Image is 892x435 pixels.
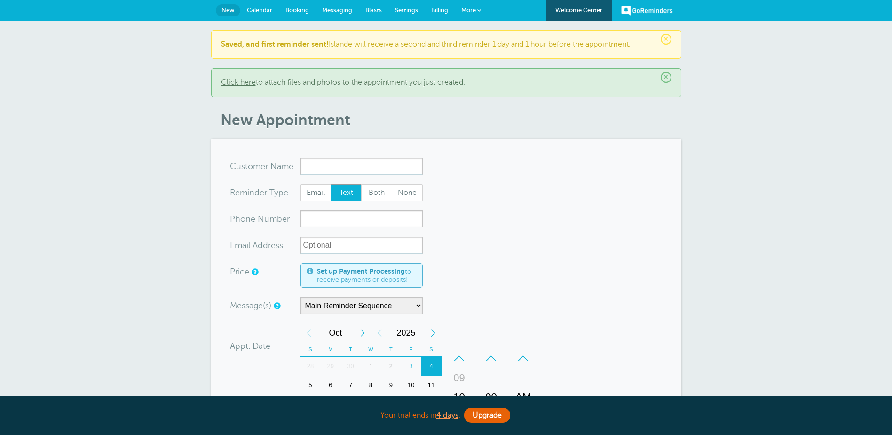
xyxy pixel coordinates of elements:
a: Upgrade [464,408,510,423]
label: Reminder Type [230,188,288,197]
span: il Add [246,241,268,250]
div: 9 [381,376,401,395]
div: 09 [448,369,471,387]
div: ress [230,237,300,254]
div: Saturday, October 11 [421,376,442,395]
div: 30 [340,357,361,376]
a: New [216,4,240,16]
div: Friday, October 10 [401,376,421,395]
div: Monday, September 29 [320,357,340,376]
div: 13 [320,395,340,413]
th: T [340,342,361,357]
div: Wednesday, October 1 [361,357,381,376]
div: Monday, October 6 [320,376,340,395]
th: F [401,342,421,357]
div: ame [230,158,300,175]
span: × [661,72,671,83]
span: October [317,323,354,342]
span: Messaging [322,7,352,14]
div: 5 [300,376,321,395]
div: Tuesday, September 30 [340,357,361,376]
span: None [392,185,422,201]
div: Tuesday, October 14 [340,395,361,413]
div: 16 [381,395,401,413]
div: Monday, October 13 [320,395,340,413]
span: × [661,34,671,45]
div: 18 [421,395,442,413]
div: Friday, October 17 [401,395,421,413]
th: T [381,342,401,357]
span: Blasts [365,7,382,14]
div: 14 [340,395,361,413]
label: Email [300,184,332,201]
a: 4 days [436,411,458,419]
span: to receive payments or deposits! [317,267,417,284]
div: 12 [300,395,321,413]
div: 8 [361,376,381,395]
div: Today, Friday, October 3 [401,357,421,376]
div: Next Month [354,323,371,342]
div: Tuesday, October 7 [340,376,361,395]
div: 10 [401,376,421,395]
a: Click here [221,78,256,87]
span: Text [331,185,361,201]
span: Booking [285,7,309,14]
input: Optional [300,237,423,254]
label: Message(s) [230,301,271,310]
a: Set up Payment Processing [317,267,405,275]
span: Ema [230,241,246,250]
div: Previous Year [371,323,388,342]
div: 1 [361,357,381,376]
div: Saturday, October 4 [421,357,442,376]
span: 2025 [388,323,425,342]
div: 29 [320,357,340,376]
div: Thursday, October 2 [381,357,401,376]
div: mber [230,210,300,227]
span: Both [362,185,392,201]
div: Next Year [425,323,442,342]
a: Simple templates and custom messages will use the reminder schedule set under Settings > Reminder... [274,303,279,309]
div: Saturday, October 18 [421,395,442,413]
div: Wednesday, October 15 [361,395,381,413]
div: 28 [300,357,321,376]
div: 7 [340,376,361,395]
span: Billing [431,7,448,14]
th: S [421,342,442,357]
label: Price [230,267,249,276]
span: tomer N [245,162,277,170]
div: 11 [421,376,442,395]
h1: New Appointment [221,111,681,129]
label: Text [331,184,362,201]
div: 00 [480,387,503,406]
div: 17 [401,395,421,413]
div: Previous Month [300,323,317,342]
b: Saved, and first reminder sent! [221,40,329,48]
div: Sunday, September 28 [300,357,321,376]
div: 2 [381,357,401,376]
span: Pho [230,215,245,223]
th: S [300,342,321,357]
label: None [392,184,423,201]
div: 4 [421,357,442,376]
label: Both [361,184,392,201]
div: Thursday, October 16 [381,395,401,413]
span: Calendar [247,7,272,14]
label: Appt. Date [230,342,270,350]
div: 3 [401,357,421,376]
div: Your trial ends in . [211,405,681,426]
a: An optional price for the appointment. If you set a price, you can include a payment link in your... [252,269,257,275]
span: Settings [395,7,418,14]
p: Islande will receive a second and third reminder 1 day and 1 hour before the appointment. [221,40,671,49]
span: New [221,7,235,14]
div: 6 [320,376,340,395]
div: Sunday, October 5 [300,376,321,395]
span: More [461,7,476,14]
div: 10 [448,387,471,406]
span: Cus [230,162,245,170]
div: Sunday, October 12 [300,395,321,413]
div: AM [512,387,535,406]
th: M [320,342,340,357]
div: Wednesday, October 8 [361,376,381,395]
span: ne Nu [245,215,269,223]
